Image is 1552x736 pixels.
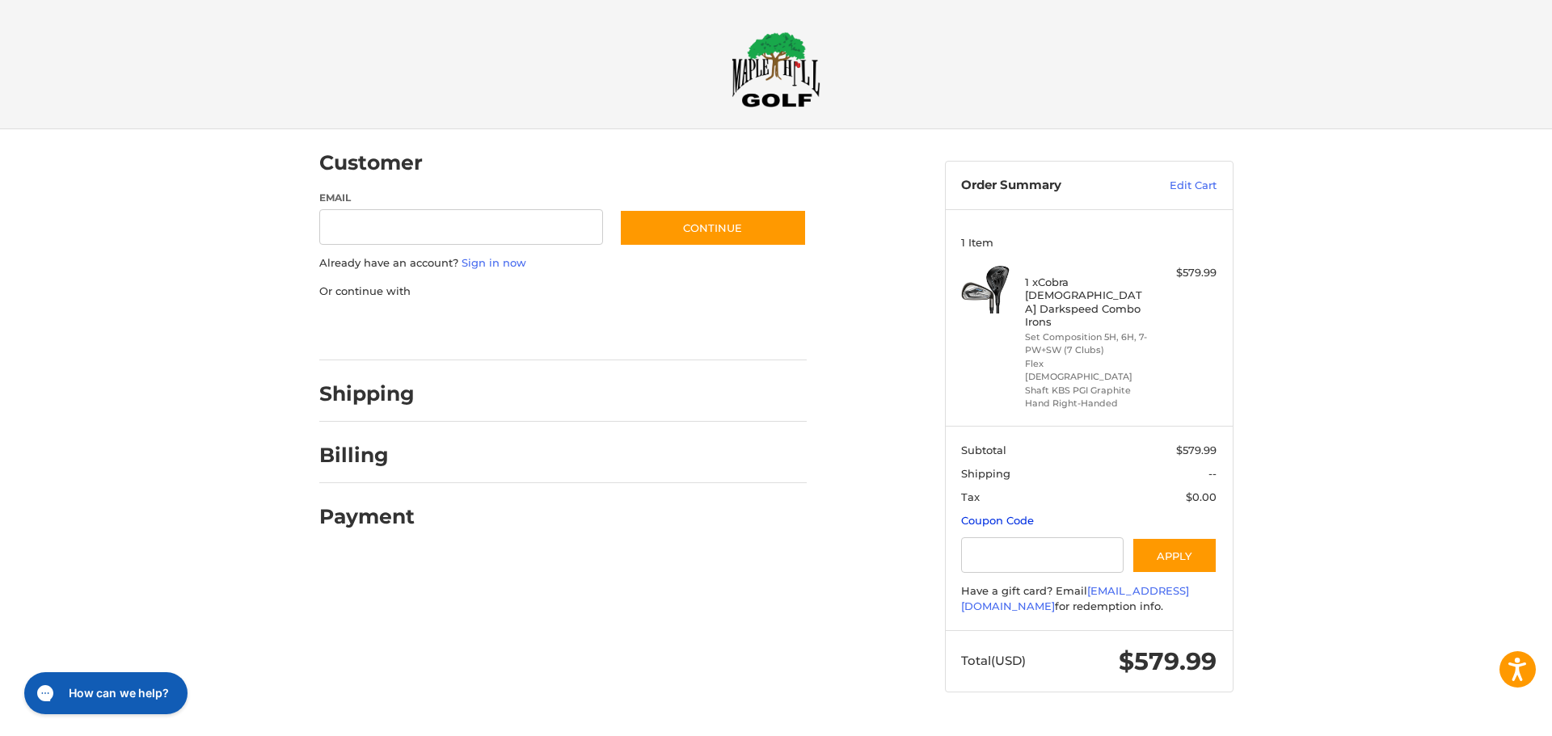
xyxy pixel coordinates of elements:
[1025,275,1149,328] h4: 1 x Cobra [DEMOGRAPHIC_DATA] Darkspeed Combo Irons
[319,381,415,406] h2: Shipping
[319,191,604,205] label: Email
[961,583,1217,615] div: Have a gift card? Email for redemption info.
[588,315,709,344] iframe: PayPal-venmo
[1186,490,1217,503] span: $0.00
[1119,646,1217,676] span: $579.99
[1025,357,1149,384] li: Flex [DEMOGRAPHIC_DATA]
[16,667,192,720] iframe: Gorgias live chat messenger
[319,150,423,175] h2: Customer
[961,537,1124,574] input: Gift Certificate or Coupon Code
[961,490,980,503] span: Tax
[1025,330,1149,357] li: Set Composition 5H, 6H, 7-PW+SW (7 Clubs)
[619,209,807,246] button: Continue
[1208,467,1217,480] span: --
[732,32,820,107] img: Maple Hill Golf
[1153,265,1217,281] div: $579.99
[319,284,807,300] p: Or continue with
[961,514,1034,527] a: Coupon Code
[1025,384,1149,397] li: Shaft KBS PGI Graphite
[961,236,1217,249] h3: 1 Item
[1025,397,1149,410] li: Hand Right-Handed
[319,255,807,271] p: Already have an account?
[961,467,1010,480] span: Shipping
[1176,444,1217,456] span: $579.99
[451,315,572,344] iframe: PayPal-paylater
[961,653,1026,668] span: Total (USD)
[961,444,1006,456] span: Subtotal
[1135,178,1217,194] a: Edit Cart
[319,443,414,468] h2: Billing
[462,256,526,269] a: Sign in now
[961,178,1135,194] h3: Order Summary
[314,315,435,344] iframe: PayPal-paypal
[1132,537,1217,574] button: Apply
[319,504,415,529] h2: Payment
[1419,692,1552,736] iframe: Google Customer Reviews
